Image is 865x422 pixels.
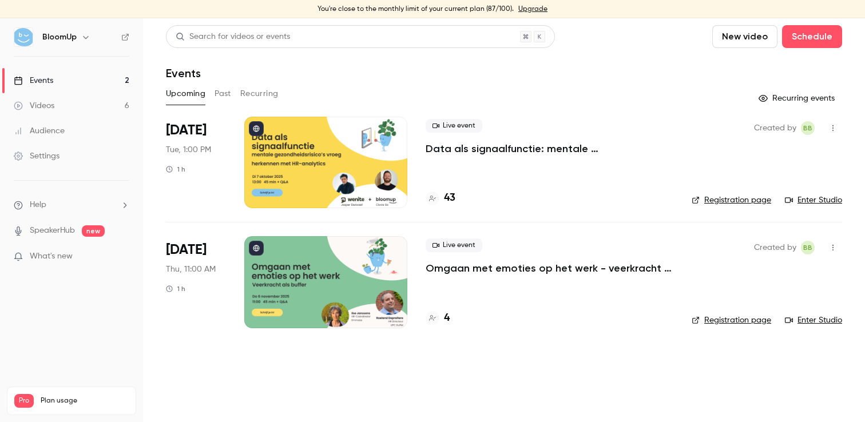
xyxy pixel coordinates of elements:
button: Recurring [240,85,279,103]
span: Benjamin Bergers [801,121,815,135]
span: Plan usage [41,396,129,405]
button: Upcoming [166,85,205,103]
h6: BloomUp [42,31,77,43]
div: Videos [14,100,54,112]
span: [DATE] [166,241,207,259]
div: Search for videos or events [176,31,290,43]
a: SpeakerHub [30,225,75,237]
h4: 4 [444,310,450,326]
a: Registration page [692,194,771,206]
li: help-dropdown-opener [14,199,129,211]
span: Tue, 1:00 PM [166,144,211,156]
span: Live event [426,238,482,252]
div: Audience [14,125,65,137]
button: Schedule [782,25,842,48]
button: Past [215,85,231,103]
a: Omgaan met emoties op het werk - veerkracht als buffer [426,261,673,275]
span: [DATE] [166,121,207,140]
a: 43 [426,190,455,206]
span: Help [30,199,46,211]
span: Thu, 11:00 AM [166,264,216,275]
span: Live event [426,119,482,133]
a: Data als signaalfunctie: mentale gezondheidsrisico’s vroeg herkennen met HR-analytics [426,142,673,156]
h1: Events [166,66,201,80]
div: 1 h [166,284,185,293]
span: Pro [14,394,34,408]
a: 4 [426,310,450,326]
button: Recurring events [753,89,842,108]
span: Created by [754,121,796,135]
iframe: Noticeable Trigger [116,252,129,262]
img: BloomUp [14,28,33,46]
a: Enter Studio [785,314,842,326]
div: Oct 7 Tue, 1:00 PM (Europe/Brussels) [166,117,226,208]
div: Settings [14,150,59,162]
span: BB [803,241,812,254]
div: Nov 6 Thu, 11:00 AM (Europe/Brussels) [166,236,226,328]
a: Registration page [692,314,771,326]
span: What's new [30,250,73,262]
span: Benjamin Bergers [801,241,815,254]
span: Created by [754,241,796,254]
div: Events [14,75,53,86]
div: 1 h [166,165,185,174]
span: BB [803,121,812,135]
span: new [82,225,105,237]
a: Enter Studio [785,194,842,206]
a: Upgrade [518,5,547,14]
button: New video [712,25,777,48]
h4: 43 [444,190,455,206]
